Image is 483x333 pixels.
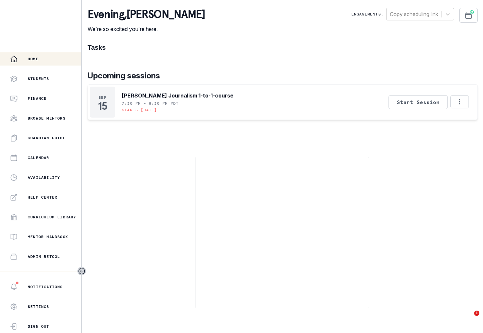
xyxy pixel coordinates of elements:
span: 1 [474,311,479,316]
p: Guardian Guide [28,135,66,141]
p: Help Center [28,195,57,200]
button: Toggle sidebar [77,267,86,275]
p: 7:30 PM - 8:30 PM PDT [122,101,178,106]
p: 15 [98,103,107,109]
p: [PERSON_NAME] Journalism 1-to-1-course [122,92,233,99]
p: Curriculum Library [28,214,76,220]
p: Engagements: [351,12,384,17]
iframe: Intercom live chat [461,311,476,326]
p: Mentor Handbook [28,234,68,239]
p: Sep [98,95,107,100]
p: Sign Out [28,324,49,329]
p: evening , [PERSON_NAME] [88,8,205,21]
p: Finance [28,96,46,101]
p: Availability [28,175,60,180]
button: Schedule Sessions [459,8,478,23]
p: Settings [28,304,49,309]
p: Calendar [28,155,49,160]
p: Admin Retool [28,254,60,259]
p: Starts [DATE] [122,107,157,113]
p: Home [28,56,39,62]
h1: Tasks [88,43,478,51]
p: Upcoming sessions [88,70,478,82]
p: Students [28,76,49,81]
button: Start Session [389,95,448,109]
p: Browse Mentors [28,116,66,121]
button: Options [450,95,469,108]
p: We're so excited you're here. [88,25,205,33]
p: Notifications [28,284,63,290]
